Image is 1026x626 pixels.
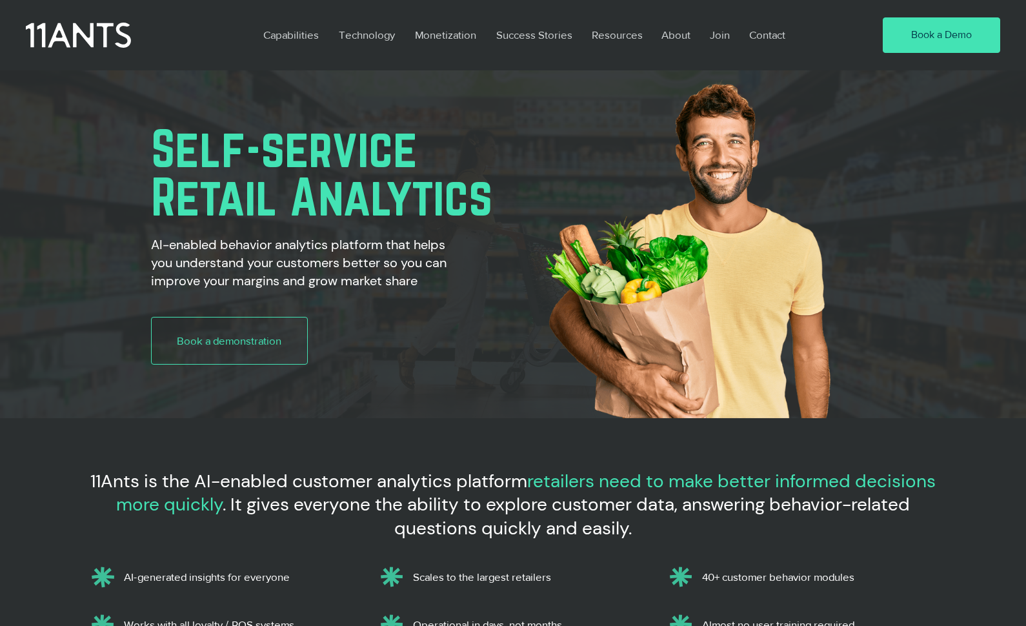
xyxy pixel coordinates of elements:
p: Monetization [408,20,483,50]
span: retailers need to make better informed decisions more quickly [116,469,936,516]
a: About [652,20,700,50]
p: Scales to the largest retailers [413,570,649,583]
a: Book a Demo [883,17,1000,54]
a: Book a demonstration [151,317,308,365]
a: Capabilities [254,20,329,50]
a: Resources [582,20,652,50]
p: 40+ customer behavior modules [702,570,938,583]
p: Resources [585,20,649,50]
nav: Site [254,20,845,50]
p: Capabilities [257,20,325,50]
span: . It gives everyone the ability to explore customer data, answering behavior-related questions qu... [223,492,910,540]
p: Technology [332,20,401,50]
span: 11Ants is the AI-enabled customer analytics platform [90,469,527,493]
p: About [655,20,697,50]
a: Monetization [405,20,487,50]
h2: AI-enabled behavior analytics platform that helps you understand your customers better so you can... [151,236,470,290]
a: Contact [739,20,796,50]
a: Success Stories [487,20,582,50]
span: AI-generated insights for everyone [124,570,290,583]
span: Book a Demo [911,28,972,42]
span: Book a demonstration [177,333,281,348]
span: Self-service [151,119,417,177]
span: Retail Analytics [151,167,492,225]
p: Contact [743,20,792,50]
a: Join [700,20,739,50]
p: Join [703,20,736,50]
p: Success Stories [490,20,579,50]
a: Technology [329,20,405,50]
